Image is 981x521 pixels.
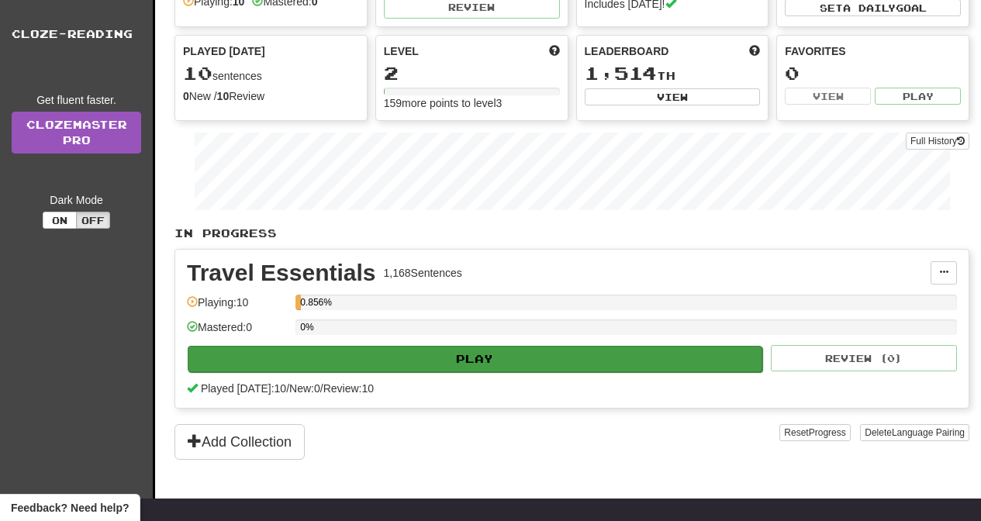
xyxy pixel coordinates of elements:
[384,95,560,111] div: 159 more points to level 3
[183,43,265,59] span: Played [DATE]
[12,92,141,108] div: Get fluent faster.
[585,43,669,59] span: Leaderboard
[12,112,141,154] a: ClozemasterPro
[785,64,961,83] div: 0
[585,88,761,105] button: View
[76,212,110,229] button: Off
[217,90,230,102] strong: 10
[11,500,129,516] span: Open feedback widget
[188,346,762,372] button: Play
[785,88,871,105] button: View
[785,43,961,59] div: Favorites
[201,382,286,395] span: Played [DATE]: 10
[187,319,288,345] div: Mastered: 0
[549,43,560,59] span: Score more points to level up
[384,64,560,83] div: 2
[183,88,359,104] div: New / Review
[174,424,305,460] button: Add Collection
[183,62,212,84] span: 10
[860,424,969,441] button: DeleteLanguage Pairing
[286,382,289,395] span: /
[384,265,462,281] div: 1,168 Sentences
[43,212,77,229] button: On
[843,2,896,13] span: a daily
[174,226,969,241] p: In Progress
[183,64,359,84] div: sentences
[187,261,376,285] div: Travel Essentials
[809,427,846,438] span: Progress
[875,88,961,105] button: Play
[289,382,320,395] span: New: 0
[906,133,969,150] button: Full History
[585,62,657,84] span: 1,514
[300,295,301,310] div: 0.856%
[749,43,760,59] span: This week in points, UTC
[12,192,141,208] div: Dark Mode
[779,424,850,441] button: ResetProgress
[183,90,189,102] strong: 0
[771,345,957,371] button: Review (0)
[384,43,419,59] span: Level
[187,295,288,320] div: Playing: 10
[585,64,761,84] div: th
[320,382,323,395] span: /
[892,427,965,438] span: Language Pairing
[323,382,374,395] span: Review: 10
